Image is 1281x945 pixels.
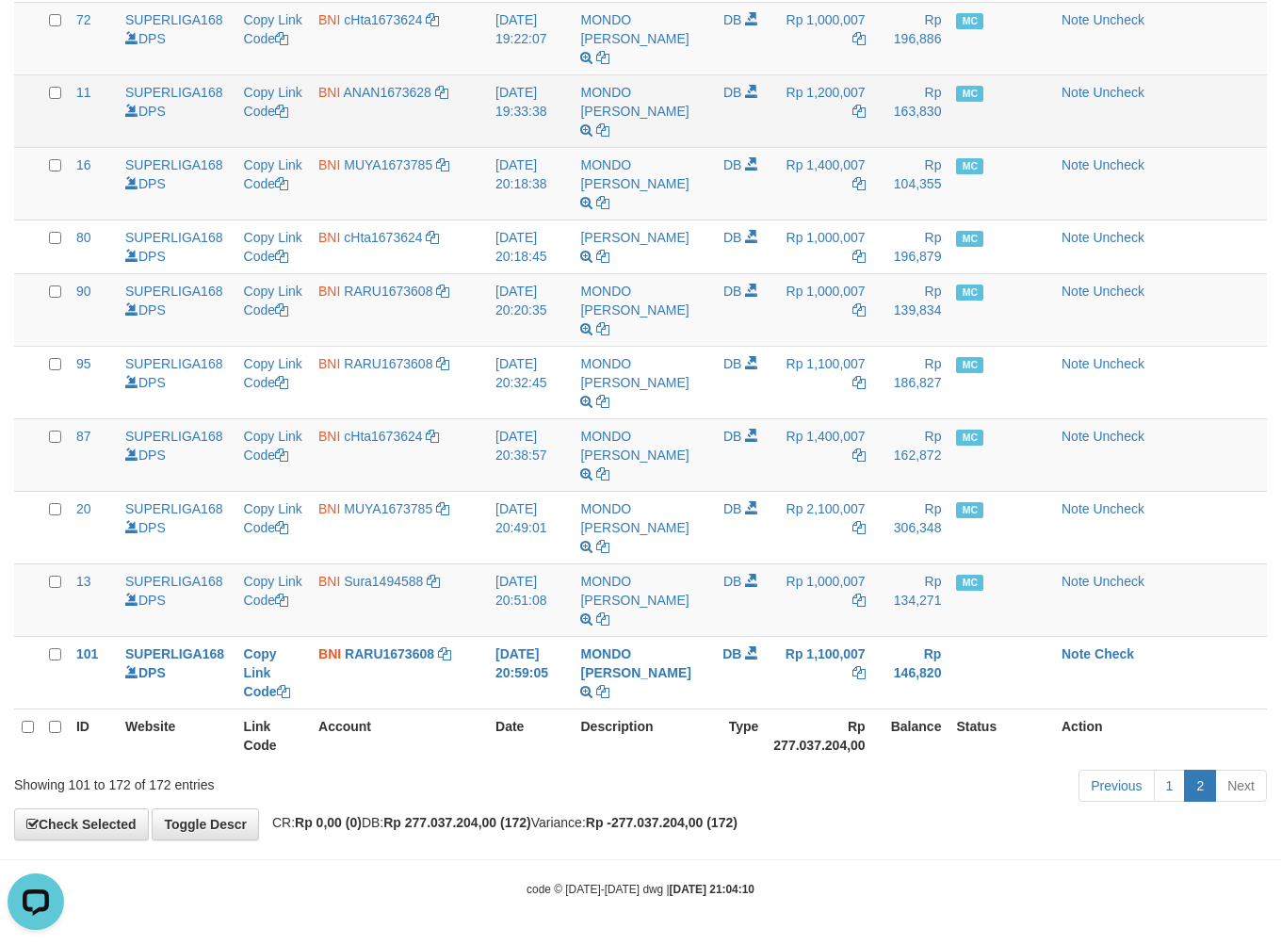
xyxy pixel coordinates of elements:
span: Manually Checked by: aafmahdasta [956,357,983,373]
a: Copy Rp 1,000,007 to clipboard [852,593,866,608]
td: DPS [118,74,236,147]
a: Note [1062,501,1090,516]
a: Copy Rp 1,400,007 to clipboard [852,176,866,191]
a: Copy Link Code [244,12,302,46]
span: DB [722,646,741,661]
a: Copy MONDO BENEDETTUS TUMANGGOR to clipboard [596,684,609,699]
a: Copy MUHAMAD TAUFIK to clipboard [596,249,609,264]
a: Sura1494588 [344,574,423,589]
small: code © [DATE]-[DATE] dwg | [527,883,754,896]
a: Copy ANAN1673628 to clipboard [435,85,448,100]
a: SUPERLIGA168 [125,356,223,371]
a: Copy cHta1673624 to clipboard [426,429,439,444]
a: Note [1062,429,1090,444]
a: Copy MONDO BENEDETTUS TUMANGGOR to clipboard [596,321,609,336]
a: Copy Link Code [244,646,290,699]
a: Copy Rp 1,400,007 to clipboard [852,448,866,463]
a: Copy Link Code [244,284,302,318]
strong: [DATE] 21:04:10 [670,883,754,896]
td: Rp 134,271 [873,563,949,636]
a: Copy Link Code [244,356,302,390]
th: Status [949,709,1054,762]
span: DB [723,284,741,299]
span: BNI [318,85,340,100]
td: Rp 196,886 [873,2,949,74]
a: Uncheck [1093,157,1143,172]
a: Note [1062,157,1090,172]
span: DB [723,574,741,589]
a: MONDO [PERSON_NAME] [580,501,689,535]
td: Rp 196,879 [873,220,949,273]
span: CR: DB: Variance: [263,815,738,830]
span: BNI [318,574,340,589]
a: RARU1673608 [344,356,432,371]
a: MONDO [PERSON_NAME] [580,157,689,191]
span: 80 [76,230,91,245]
a: Check [1095,646,1134,661]
a: Toggle Descr [152,808,259,840]
td: DPS [118,418,236,491]
span: Manually Checked by: aafmahdasta [956,231,983,247]
div: Showing 101 to 172 of 172 entries [14,768,520,794]
td: DPS [118,273,236,346]
span: DB [723,429,741,444]
span: Manually Checked by: aafmahdasta [956,575,983,591]
a: Copy Rp 1,100,007 to clipboard [852,665,866,680]
span: BNI [318,501,340,516]
td: [DATE] 20:59:05 [488,636,573,709]
td: [DATE] 20:38:57 [488,418,573,491]
td: [DATE] 20:32:45 [488,346,573,418]
td: [DATE] 19:22:07 [488,2,573,74]
span: 11 [76,85,91,100]
td: Rp 1,100,007 [766,346,872,418]
a: Next [1215,770,1267,802]
a: Uncheck [1093,284,1143,299]
td: Rp 104,355 [873,147,949,220]
button: Open LiveChat chat widget [8,8,64,64]
a: Copy Link Code [244,230,302,264]
td: Rp 1,400,007 [766,418,872,491]
a: Uncheck [1093,574,1143,589]
span: 95 [76,356,91,371]
a: Copy MONDO BENEDETTUS TUMANGGOR to clipboard [596,466,609,481]
a: SUPERLIGA168 [125,157,223,172]
td: Rp 1,000,007 [766,2,872,74]
a: SUPERLIGA168 [125,230,223,245]
a: Copy Sura1494588 to clipboard [427,574,440,589]
a: Copy MONDO BENEDETTUS TUMANGGOR to clipboard [596,122,609,138]
td: Rp 1,000,007 [766,273,872,346]
a: Uncheck [1093,85,1143,100]
span: DB [723,356,741,371]
td: DPS [118,346,236,418]
td: Rp 306,348 [873,491,949,563]
a: SUPERLIGA168 [125,646,224,661]
td: [DATE] 20:18:38 [488,147,573,220]
a: SUPERLIGA168 [125,12,223,27]
span: DB [723,157,741,172]
th: Link Code [236,709,311,762]
span: DB [723,230,741,245]
td: Rp 2,100,007 [766,491,872,563]
span: BNI [318,646,341,661]
th: Balance [873,709,949,762]
a: RARU1673608 [344,284,432,299]
a: Note [1062,85,1090,100]
span: BNI [318,12,340,27]
th: Account [311,709,488,762]
a: Copy MONDO BENEDETTUS TUMANGGOR to clipboard [596,394,609,409]
a: Uncheck [1093,429,1143,444]
a: MONDO [PERSON_NAME] [580,646,690,680]
a: MONDO [PERSON_NAME] [580,356,689,390]
a: Note [1062,574,1090,589]
a: Check Selected [14,808,149,840]
a: SUPERLIGA168 [125,574,223,589]
a: Copy Link Code [244,429,302,463]
span: 101 [76,646,98,661]
th: Date [488,709,573,762]
td: DPS [118,147,236,220]
a: Note [1062,646,1091,661]
a: cHta1673624 [344,230,422,245]
a: MONDO [PERSON_NAME] [580,85,689,119]
a: MUYA1673785 [344,157,432,172]
th: Description [573,709,700,762]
